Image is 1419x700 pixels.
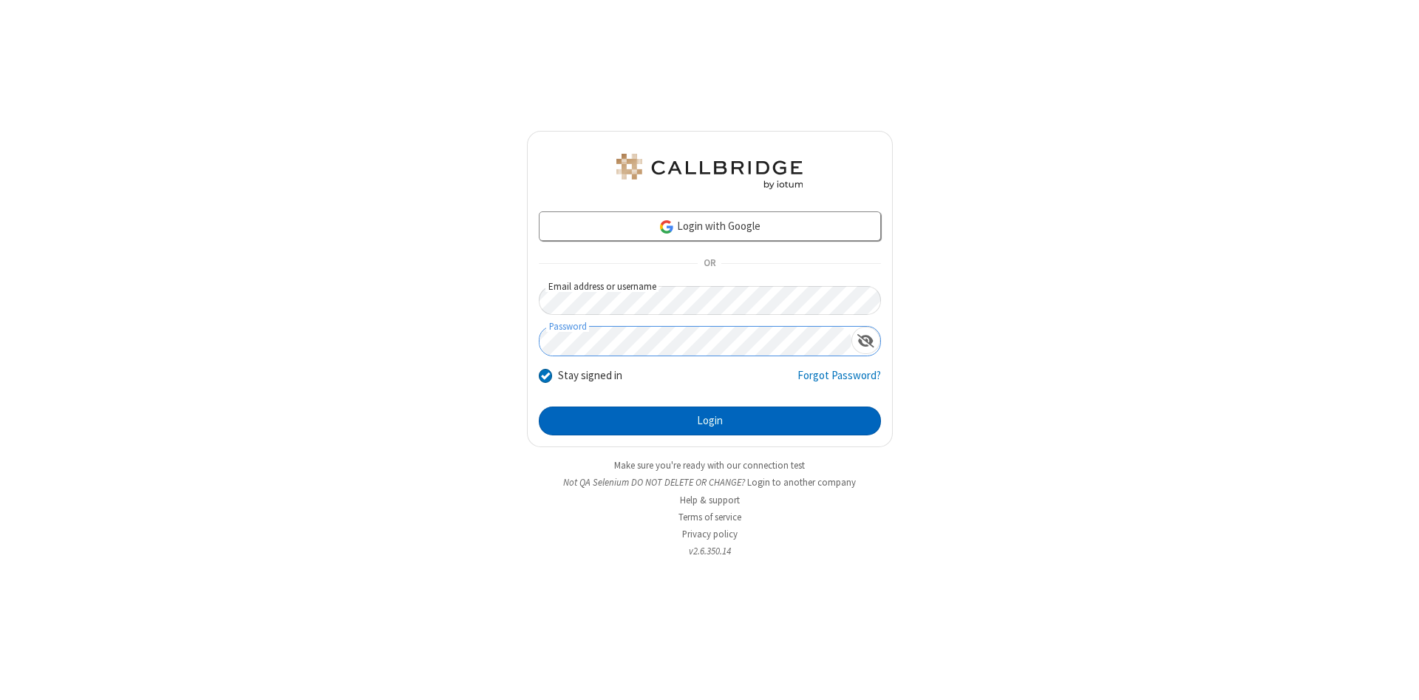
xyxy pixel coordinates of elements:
li: Not QA Selenium DO NOT DELETE OR CHANGE? [527,475,893,489]
a: Make sure you're ready with our connection test [614,459,805,472]
a: Forgot Password? [797,367,881,395]
button: Login to another company [747,475,856,489]
div: Show password [851,327,880,354]
img: google-icon.png [659,219,675,235]
a: Terms of service [678,511,741,523]
button: Login [539,407,881,436]
a: Help & support [680,494,740,506]
a: Login with Google [539,211,881,241]
a: Privacy policy [682,528,738,540]
img: QA Selenium DO NOT DELETE OR CHANGE [613,154,806,189]
iframe: Chat [1382,662,1408,690]
span: OR [698,254,721,274]
li: v2.6.350.14 [527,544,893,558]
label: Stay signed in [558,367,622,384]
input: Email address or username [539,286,881,315]
input: Password [540,327,851,356]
